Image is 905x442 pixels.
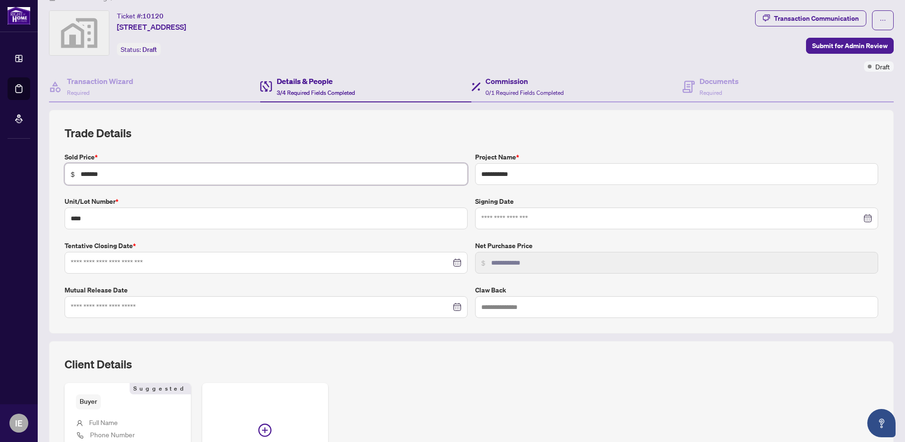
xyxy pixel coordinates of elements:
span: IE [15,417,23,430]
span: Draft [875,61,890,72]
span: 0/1 Required Fields Completed [485,89,564,96]
span: Buyer [76,394,101,409]
span: ellipsis [880,17,886,24]
h4: Documents [699,75,739,87]
label: Claw Back [475,285,878,295]
span: $ [71,169,75,179]
span: [STREET_ADDRESS] [117,21,186,33]
label: Signing Date [475,196,878,207]
button: Transaction Communication [755,10,866,26]
label: Sold Price [65,152,468,162]
span: Suggested [130,383,191,394]
span: Required [699,89,722,96]
img: logo [8,7,30,25]
h4: Commission [485,75,564,87]
span: plus-circle [258,424,271,437]
span: 3/4 Required Fields Completed [277,89,355,96]
button: Submit for Admin Review [806,38,894,54]
label: Mutual Release Date [65,285,468,295]
img: svg%3e [49,11,109,55]
h2: Client Details [65,357,132,372]
span: Draft [142,45,157,54]
div: Ticket #: [117,10,164,21]
button: Open asap [867,409,896,437]
span: $ [481,258,485,268]
span: Submit for Admin Review [812,38,888,53]
label: Unit/Lot Number [65,196,468,207]
span: Phone Number [90,430,135,439]
h4: Transaction Wizard [67,75,133,87]
span: Full Name [89,418,118,426]
span: 10120 [142,12,164,20]
h4: Details & People [277,75,355,87]
h2: Trade Details [65,125,878,141]
label: Net Purchase Price [475,241,878,251]
span: Required [67,89,90,96]
div: Status: [117,43,161,56]
label: Tentative Closing Date [65,241,468,251]
div: Transaction Communication [774,11,859,26]
label: Project Name [475,152,878,162]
